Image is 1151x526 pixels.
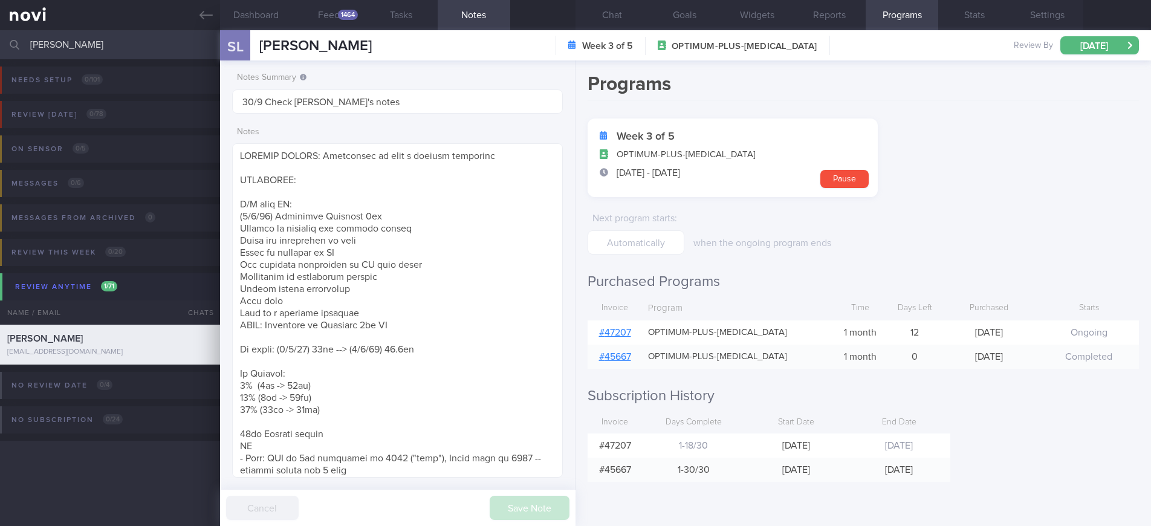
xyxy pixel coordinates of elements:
div: Start Date [745,411,848,434]
span: 0 / 4 [97,380,112,390]
h2: Purchased Programs [588,273,1139,291]
button: [DATE] [1060,36,1139,54]
strong: Week 3 of 5 [582,40,633,52]
span: 1 / 71 [101,281,117,291]
div: SL [212,23,258,70]
div: Review [DATE] [8,106,109,123]
span: [PERSON_NAME] [259,39,372,53]
input: Automatically [588,230,684,255]
span: [DATE] [885,441,913,450]
div: No subscription [8,412,126,428]
span: 0 / 20 [105,247,126,257]
strong: Week 3 of 5 [617,131,675,143]
div: Purchased [939,297,1039,320]
div: Needs setup [8,72,106,88]
div: Starts [1039,297,1139,320]
span: 0 [145,212,155,222]
div: 12 [890,320,939,345]
div: Review this week [8,244,129,261]
span: Review By [1014,41,1053,51]
div: Messages [8,175,87,192]
div: 1-30 / 30 [642,458,745,482]
div: Days Complete [642,411,745,434]
h1: Programs [588,73,1139,100]
label: Notes Summary [237,73,558,83]
span: OPTIMUM-PLUS-[MEDICAL_DATA] [617,149,756,161]
div: Review anytime [12,279,120,295]
div: Chats [172,300,220,325]
div: 1 month [830,345,890,369]
div: On sensor [8,141,92,157]
h2: Subscription History [588,387,1139,405]
div: Completed [1039,345,1139,369]
a: #45667 [599,352,631,362]
div: Time [830,297,890,320]
label: Notes [237,127,558,138]
div: Invoice [588,411,642,434]
div: [DATE] [939,345,1039,369]
span: [DATE] [782,441,810,450]
span: 0 / 24 [103,414,123,424]
span: OPTIMUM-PLUS-[MEDICAL_DATA] [672,41,817,53]
div: [EMAIL_ADDRESS][DOMAIN_NAME] [7,348,213,357]
button: Pause [820,170,869,188]
div: End Date [848,411,950,434]
div: # 45667 [588,458,642,482]
div: Days Left [890,297,939,320]
span: [DATE] [885,465,913,475]
div: Invoice [588,297,642,320]
div: 0 [890,345,939,369]
p: when the ongoing program ends [693,237,890,249]
a: #47207 [599,328,631,337]
div: No review date [8,377,115,394]
label: Next program starts : [592,212,679,224]
div: Ongoing [1039,320,1139,345]
div: # 47207 [588,433,642,458]
span: [DATE] [782,465,810,475]
span: 0 / 5 [73,143,89,154]
div: 1464 [338,10,358,20]
div: 1 month [830,320,890,345]
span: 0 / 6 [68,178,84,188]
div: Messages from Archived [8,210,158,226]
div: 1-18 / 30 [642,433,745,458]
span: OPTIMUM-PLUS-[MEDICAL_DATA] [648,327,787,339]
span: OPTIMUM-PLUS-[MEDICAL_DATA] [648,351,787,363]
span: 0 / 101 [82,74,103,85]
span: [DATE] - [DATE] [617,167,680,179]
span: [PERSON_NAME] [7,334,83,343]
div: [DATE] [939,320,1039,345]
span: 0 / 78 [86,109,106,119]
div: Program [642,297,830,320]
